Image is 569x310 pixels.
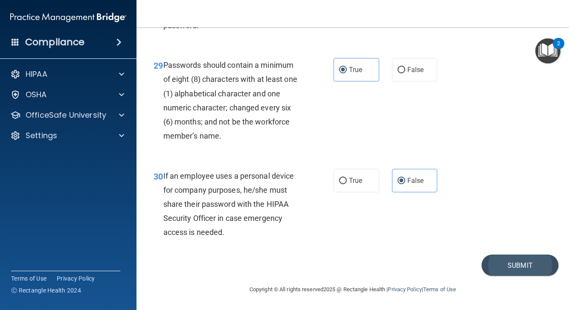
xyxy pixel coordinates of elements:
p: HIPAA [26,69,47,79]
span: Ⓒ Rectangle Health 2024 [11,286,81,295]
div: Copyright © All rights reserved 2025 @ Rectangle Health | | [197,276,508,303]
img: PMB logo [10,9,126,26]
span: Passwords should contain a minimum of eight (8) characters with at least one (1) alphabetical cha... [163,61,297,140]
span: False [407,177,424,185]
p: OSHA [26,90,47,100]
button: Open Resource Center, 2 new notifications [535,38,560,64]
h4: Compliance [25,36,84,48]
input: False [398,178,405,184]
p: Settings [26,130,57,141]
span: True [349,177,362,185]
a: Settings [10,130,124,141]
p: OfficeSafe University [26,110,106,120]
span: True [349,66,362,74]
span: False [407,66,424,74]
span: 29 [154,61,163,71]
iframe: Drift Widget Chat Controller [526,257,559,289]
span: If an employee uses a personal device for company purposes, he/she must share their password with... [163,171,294,237]
span: 30 [154,171,163,182]
input: True [339,178,347,184]
a: OfficeSafe University [10,110,124,120]
div: 2 [557,43,560,55]
a: OSHA [10,90,124,100]
a: HIPAA [10,69,124,79]
input: False [398,67,405,73]
a: Privacy Policy [388,286,421,293]
button: Submit [482,255,558,276]
a: Privacy Policy [57,274,95,283]
a: Terms of Use [11,274,46,283]
input: True [339,67,347,73]
a: Terms of Use [423,286,456,293]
